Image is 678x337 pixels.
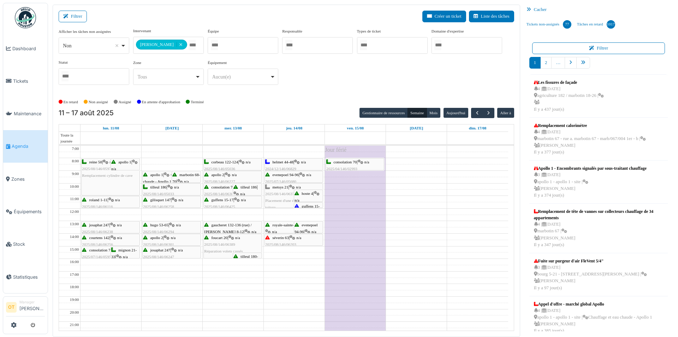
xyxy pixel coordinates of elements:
a: 2 [540,57,552,69]
label: Terminé [191,99,204,105]
button: Gestionnaire de ressources [359,108,408,118]
span: evenepoel 94-96 [295,223,318,234]
span: n/a [174,185,179,189]
div: 12:00 [69,209,80,215]
span: n/a [117,223,122,227]
div: 16:00 [69,259,80,265]
a: Zones [3,163,48,195]
nav: pager [529,57,668,74]
span: n/a [110,160,115,164]
div: Cacher [524,5,674,15]
a: Fuite sur purgeur d'air FleVent 5/4" 3 |[DATE] bourg 5-21 - [STREET_ADDRESS][PERSON_NAME] | [PERS... [532,256,649,293]
div: 15:00 [69,246,80,252]
button: Liste des tâches [469,11,514,22]
button: Remove item: 'no' [113,42,120,49]
span: apollo 1 [118,160,131,164]
span: consolation 70 [212,185,235,189]
span: metsys 21 [273,185,289,189]
a: Maintenance [3,98,48,130]
div: 4 | [DATE] apollo 1 - apollo 1 - site | Chauffage et eau chaude - Apollo 1 [PERSON_NAME] Il y a 3... [534,307,652,335]
span: hoste 4 [302,191,313,196]
div: 9:00 [70,171,80,177]
span: n/a [235,236,240,240]
span: evenepoel 94-96 [273,173,299,177]
button: Semaine [408,108,427,118]
a: OT Manager[PERSON_NAME] [6,300,45,316]
span: Maintenance [14,110,45,117]
span: Équipements [14,208,45,215]
div: | [82,234,139,255]
div: Apollo 1 - Encombrants signalés par sous-traitant chauffage [534,165,647,172]
div: | [111,159,139,206]
input: Tous [285,40,292,50]
div: 20:00 [69,309,80,315]
span: 2025/07/146/05680 [265,179,296,184]
span: apollo 1 [150,173,163,177]
span: 2024/12/146/06829 [265,167,296,171]
div: 4 | [DATE] agriculture 182 / marbotin 18-26 | Il y a 437 jour(s) [534,86,604,113]
button: Filtrer [532,42,665,54]
label: Types de ticket [357,28,381,34]
span: n/a [364,160,369,164]
div: 14:00 [69,234,80,240]
span: 2025/08/146/06247 [143,255,174,259]
span: n/a [295,198,299,202]
div: Tous [137,73,195,81]
span: Toute la journée [59,132,80,144]
a: Appel d'offre - marché global Apollo 4 |[DATE] apollo 1 - apollo 1 - site |Chauffage et eau chaud... [532,299,654,336]
span: mignon 21-33 [111,248,137,259]
a: 15 août 2025 [345,124,365,132]
div: | [82,197,139,231]
div: 13:00 [69,221,80,227]
button: Suivant [483,108,494,118]
div: | [143,197,200,224]
div: | [111,247,139,287]
div: | [295,203,322,250]
span: 2025/08/146/06227 [204,179,235,184]
span: Zones [11,176,45,182]
div: 3 | [DATE] bourg 5-21 - [STREET_ADDRESS][PERSON_NAME] | [PERSON_NAME] Il y a 97 jour(s) [534,264,647,291]
span: n/a [241,198,246,202]
div: 77 [563,20,571,29]
span: n/a [297,236,302,240]
div: 19:00 [69,297,80,303]
span: 2025/07/146/05951 [82,255,113,259]
a: Remplacement calorimètre 4 |[DATE] marbotin 67 - rue a. marbotin 67 - marb/067/004 1er - b | [PER... [532,121,648,158]
span: roland 1-11 [89,198,107,202]
a: 14 août 2025 [285,124,304,132]
span: n/a [301,160,306,164]
span: tilleul 186 [240,185,257,189]
a: 17 août 2025 [468,124,488,132]
div: | [172,172,200,219]
span: helmet 44-48 [273,160,293,164]
label: Équipe [208,28,219,34]
span: 2025/08/146/06294 [143,229,174,234]
div: | [233,184,261,245]
span: royale-sainte-marie 157-161 [273,223,317,227]
span: 2025/08/146/05036 [204,167,235,171]
span: n/a [240,192,245,196]
span: tilleul 186 [150,185,167,189]
span: guffens 15-17 [212,198,233,202]
span: marbotin 68-70 [172,173,200,184]
div: | [204,159,261,186]
span: n/a [115,198,120,202]
span: 2025/08/146/05033 [143,192,174,196]
span: josaphat 247 [150,248,171,252]
div: Remplacement de tête de vannes sur collecteurs chauffage de 34 appartements [534,208,664,221]
span: foucart 20 [212,236,228,240]
label: En retard [64,99,78,105]
div: 8:00 [70,158,80,164]
span: 2025/08/146/06203 [265,242,296,246]
div: | [326,159,383,179]
span: 2025/08/146/06373 [265,192,296,196]
span: hugo 53-65 [150,223,168,227]
label: Assigné [119,99,131,105]
span: 2025/08/146/05976 [82,167,113,171]
div: 21:00 [69,322,80,328]
span: n/a [246,160,251,164]
div: | [143,247,200,274]
span: 2025/08/146/06116 [82,204,113,209]
a: Tâches en retard [574,15,618,34]
a: 16 août 2025 [408,124,424,132]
